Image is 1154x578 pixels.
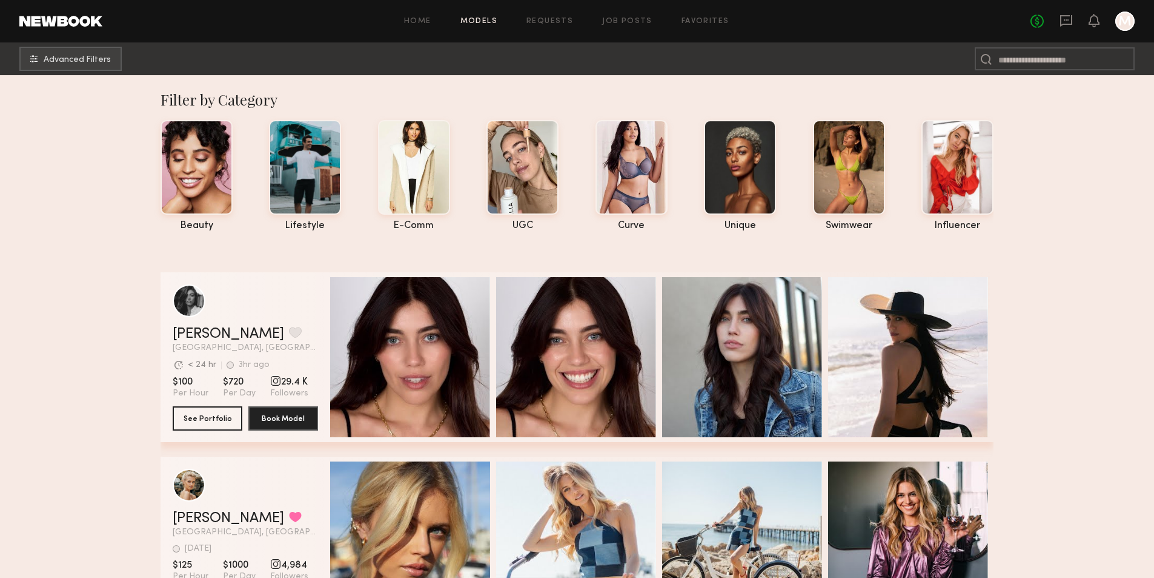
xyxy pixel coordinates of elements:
[595,221,668,231] div: curve
[270,388,308,399] span: Followers
[188,361,216,369] div: < 24 hr
[173,406,242,431] button: See Portfolio
[704,221,776,231] div: unique
[173,376,208,388] span: $100
[173,528,318,537] span: [GEOGRAPHIC_DATA], [GEOGRAPHIC_DATA]
[526,18,573,25] a: Requests
[1115,12,1135,31] a: M
[223,559,256,571] span: $1000
[486,221,559,231] div: UGC
[44,56,111,64] span: Advanced Filters
[19,47,122,71] button: Advanced Filters
[404,18,431,25] a: Home
[173,559,208,571] span: $125
[681,18,729,25] a: Favorites
[185,545,211,553] div: [DATE]
[921,221,993,231] div: influencer
[173,344,318,352] span: [GEOGRAPHIC_DATA], [GEOGRAPHIC_DATA]
[173,388,208,399] span: Per Hour
[813,221,885,231] div: swimwear
[270,376,308,388] span: 29.4 K
[173,511,284,526] a: [PERSON_NAME]
[378,221,450,231] div: e-comm
[161,90,993,109] div: Filter by Category
[223,388,256,399] span: Per Day
[223,376,256,388] span: $720
[602,18,652,25] a: Job Posts
[460,18,497,25] a: Models
[161,221,233,231] div: beauty
[248,406,318,431] button: Book Model
[239,361,270,369] div: 3hr ago
[270,559,308,571] span: 4,984
[269,221,341,231] div: lifestyle
[173,327,284,341] a: [PERSON_NAME]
